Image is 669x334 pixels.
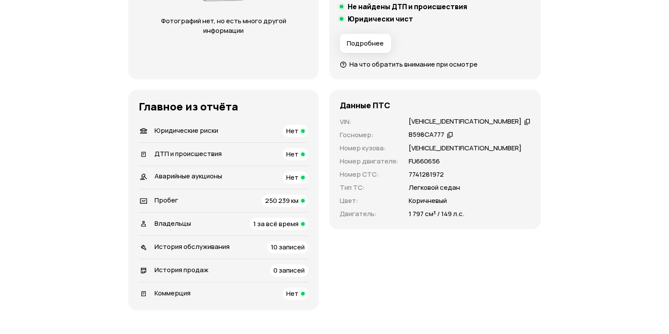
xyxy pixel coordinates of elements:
[340,60,478,69] a: На что обратить внимание при осмотре
[409,170,444,179] p: 7741281972
[347,39,384,48] span: Подробнее
[340,143,398,153] p: Номер кузова :
[340,34,391,53] button: Подробнее
[155,219,191,228] span: Владельцы
[273,266,305,275] span: 0 записей
[146,16,301,36] p: Фотографий нет, но есть много другой информации
[340,100,390,110] h4: Данные ПТС
[155,149,222,158] span: ДТП и происшествия
[340,130,398,140] p: Госномер :
[409,209,464,219] p: 1 797 см³ / 149 л.с.
[340,196,398,206] p: Цвет :
[155,171,222,181] span: Аварийные аукционы
[340,156,398,166] p: Номер двигателя :
[286,126,299,135] span: Нет
[286,173,299,182] span: Нет
[155,265,209,274] span: История продаж
[409,117,522,126] div: [VEHICLE_IDENTIFICATION_NUMBER]
[409,196,447,206] p: Коричневый
[155,195,178,205] span: Пробег
[349,60,478,69] span: На что обратить внимание при осмотре
[340,183,398,192] p: Тип ТС :
[409,130,444,139] div: В598СА777
[348,14,413,23] h5: Юридически чист
[253,219,299,228] span: 1 за всё время
[155,242,230,251] span: История обслуживания
[348,2,467,11] h5: Не найдены ДТП и происшествия
[340,170,398,179] p: Номер СТС :
[409,143,522,153] p: [VEHICLE_IDENTIFICATION_NUMBER]
[155,126,218,135] span: Юридические риски
[155,288,191,298] span: Коммерция
[340,209,398,219] p: Двигатель :
[340,117,398,127] p: VIN :
[409,156,440,166] p: FU660656
[286,289,299,298] span: Нет
[271,242,305,252] span: 10 записей
[139,100,308,113] h3: Главное из отчёта
[265,196,299,205] span: 250 239 км
[286,149,299,159] span: Нет
[409,183,460,192] p: Легковой седан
